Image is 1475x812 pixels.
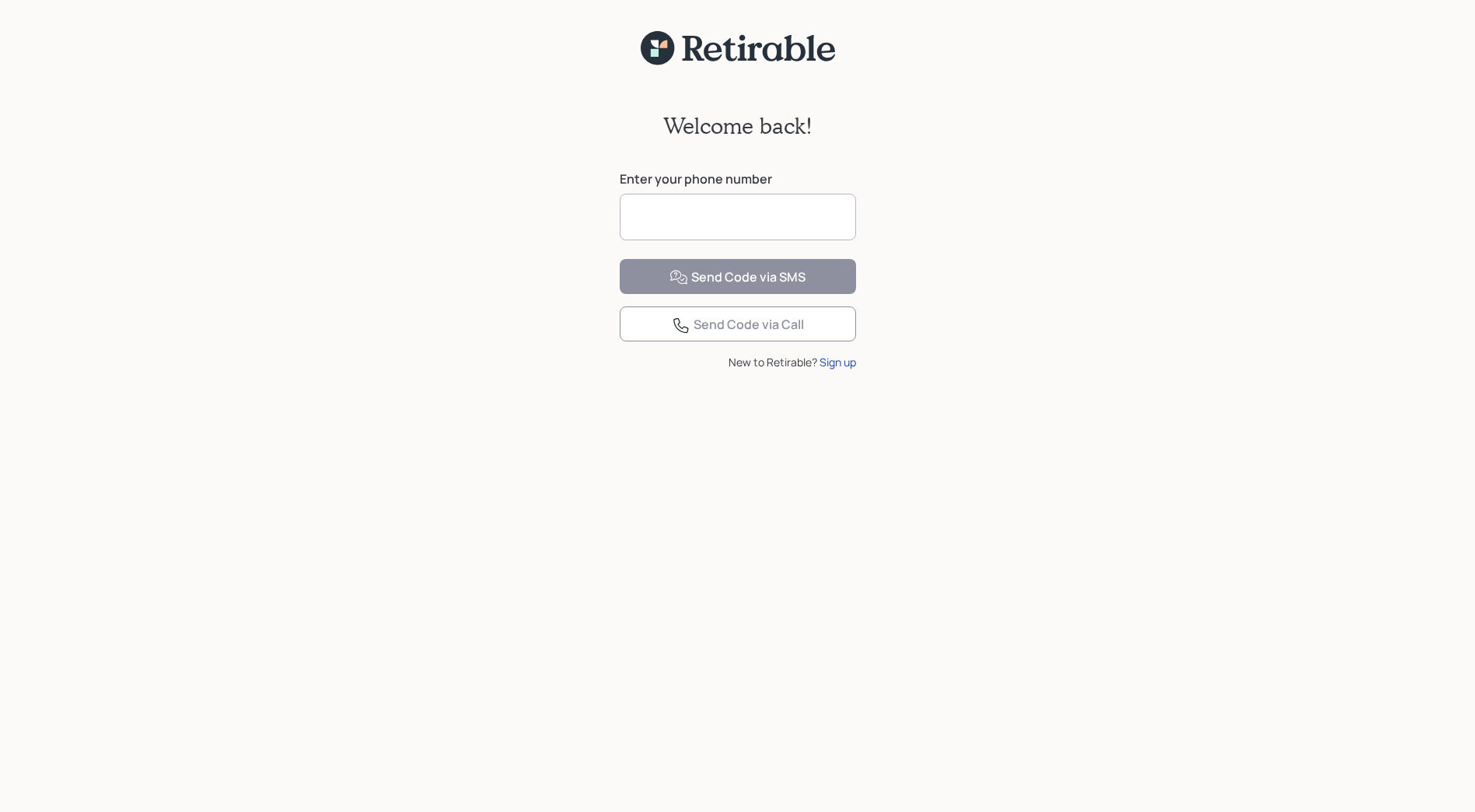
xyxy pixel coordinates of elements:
h2: Welcome back! [663,113,813,139]
button: Send Code via Call [620,306,856,341]
label: Enter your phone number [620,170,856,187]
div: New to Retirable? [620,354,856,370]
div: Sign up [820,354,856,370]
div: Send Code via Call [672,316,804,334]
button: Send Code via SMS [620,259,856,294]
div: Send Code via SMS [669,268,806,287]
